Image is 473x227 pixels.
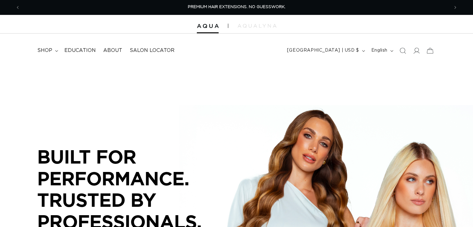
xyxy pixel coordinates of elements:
[103,47,122,54] span: About
[188,5,285,9] span: PREMIUM HAIR EXTENSIONS. NO GUESSWORK.
[287,47,359,54] span: [GEOGRAPHIC_DATA] | USD $
[448,2,462,13] button: Next announcement
[37,47,52,54] span: shop
[238,24,276,28] img: aqualyna.com
[126,44,178,58] a: Salon Locator
[64,47,96,54] span: Education
[34,44,61,58] summary: shop
[61,44,100,58] a: Education
[197,24,219,28] img: Aqua Hair Extensions
[371,47,387,54] span: English
[100,44,126,58] a: About
[368,45,396,57] button: English
[283,45,368,57] button: [GEOGRAPHIC_DATA] | USD $
[396,44,410,58] summary: Search
[130,47,174,54] span: Salon Locator
[11,2,25,13] button: Previous announcement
